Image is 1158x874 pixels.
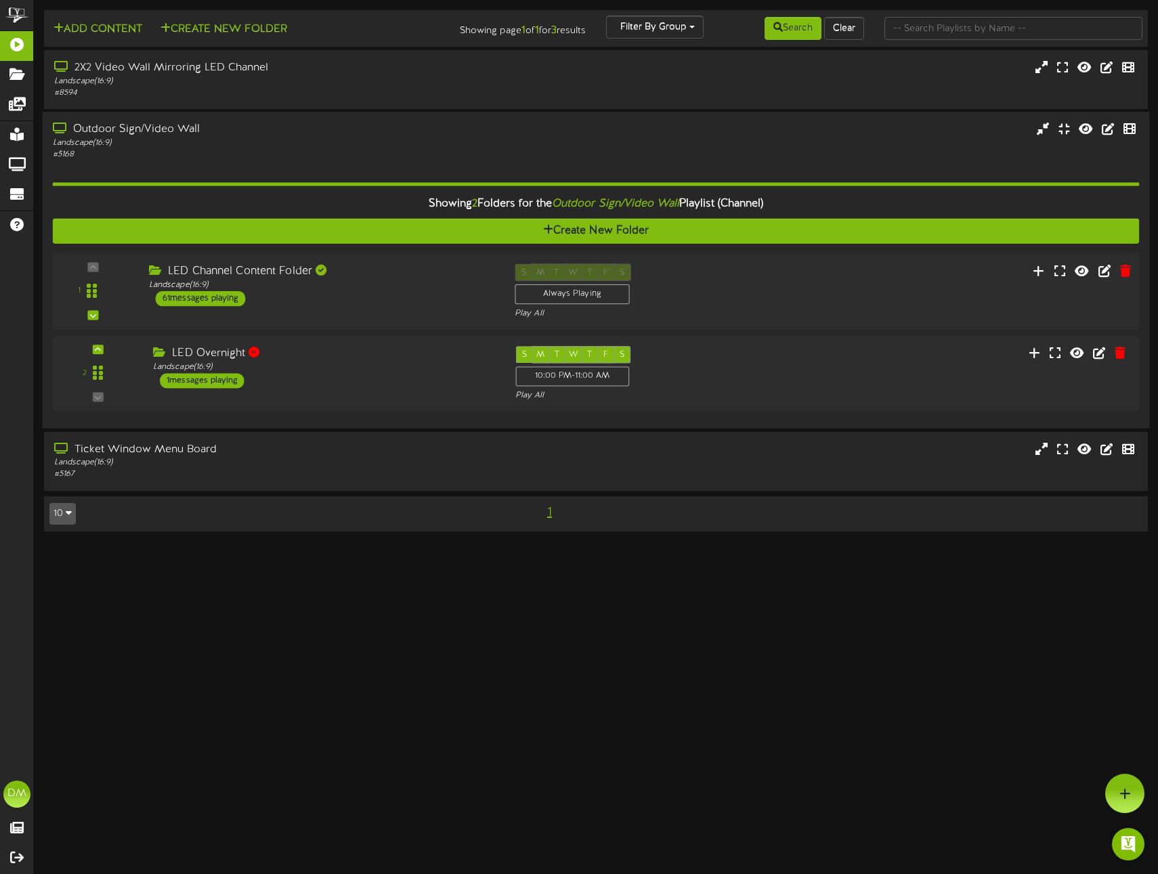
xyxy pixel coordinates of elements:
div: Play All [515,390,767,401]
div: LED Channel Content Folder [149,264,494,280]
i: Outdoor Sign/Video Wall [552,198,679,210]
div: 10:00 PM - 11:00 AM [515,367,629,387]
span: S [620,351,624,360]
button: Filter By Group [606,16,704,39]
span: S [522,351,527,360]
div: Landscape ( 16:9 ) [149,280,494,291]
div: Showing page of for results [410,16,596,39]
span: T [555,351,559,360]
div: # 8594 [54,87,494,99]
strong: 3 [551,24,557,37]
div: # 5168 [53,150,494,161]
strong: 1 [535,24,539,37]
div: Open Intercom Messenger [1112,828,1144,860]
input: -- Search Playlists by Name -- [884,17,1142,40]
button: 10 [49,503,76,525]
div: Always Playing [515,284,629,305]
div: Play All [515,307,769,319]
div: Landscape ( 16:9 ) [53,137,494,149]
div: Outdoor Sign/Video Wall [53,122,494,137]
div: 61 messages playing [156,291,246,306]
button: Add Content [49,21,146,38]
span: 2 [472,198,477,210]
div: DM [3,781,30,808]
div: 2X2 Video Wall Mirroring LED Channel [54,60,494,76]
div: Showing Folders for the Playlist (Channel) [43,190,1150,219]
span: T [587,351,592,360]
div: Ticket Window Menu Board [54,442,494,458]
span: W [569,351,578,360]
span: 1 [544,505,555,520]
div: Landscape ( 16:9 ) [54,76,494,87]
button: Create New Folder [156,21,291,38]
strong: 1 [521,24,526,37]
span: F [603,351,608,360]
div: Landscape ( 16:9 ) [54,457,494,468]
button: Create New Folder [53,219,1140,244]
div: LED Overnight [153,347,495,362]
button: Clear [824,17,864,40]
div: Landscape ( 16:9 ) [153,362,495,373]
div: # 5167 [54,468,494,480]
button: Search [765,17,821,40]
div: 1 messages playing [160,374,244,389]
span: M [536,351,544,360]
